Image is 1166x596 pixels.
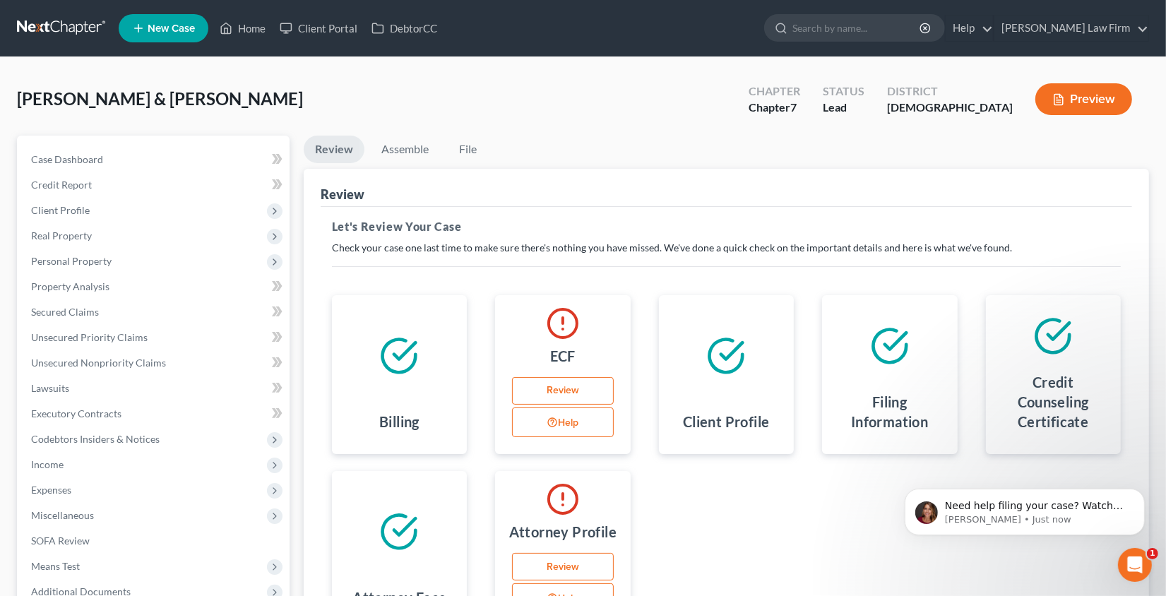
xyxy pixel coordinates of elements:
[61,41,243,136] span: Need help filing your case? Watch this video! Still need help? Here are two articles with instruc...
[749,83,800,100] div: Chapter
[823,83,864,100] div: Status
[1118,548,1152,582] iframe: Intercom live chat
[61,54,244,67] p: Message from Katie, sent Just now
[370,136,440,163] a: Assemble
[512,553,613,581] a: Review
[994,16,1148,41] a: [PERSON_NAME] Law Firm
[20,401,290,427] a: Executory Contracts
[31,484,71,496] span: Expenses
[512,407,619,440] div: Help
[823,100,864,116] div: Lead
[512,377,613,405] a: Review
[884,459,1166,558] iframe: Intercom notifications message
[887,100,1013,116] div: [DEMOGRAPHIC_DATA]
[364,16,444,41] a: DebtorCC
[887,83,1013,100] div: District
[550,346,576,366] h4: ECF
[31,535,90,547] span: SOFA Review
[31,357,166,369] span: Unsecured Nonpriority Claims
[31,179,92,191] span: Credit Report
[321,186,364,203] div: Review
[20,147,290,172] a: Case Dashboard
[749,100,800,116] div: Chapter
[1147,548,1158,559] span: 1
[31,458,64,470] span: Income
[509,522,617,542] h4: Attorney Profile
[997,372,1110,431] h4: Credit Counseling Certificate
[792,15,922,41] input: Search by name...
[31,560,80,572] span: Means Test
[31,509,94,521] span: Miscellaneous
[683,412,770,431] h4: Client Profile
[20,172,290,198] a: Credit Report
[31,230,92,242] span: Real Property
[379,412,420,431] h4: Billing
[20,274,290,299] a: Property Analysis
[31,433,160,445] span: Codebtors Insiders & Notices
[31,255,112,267] span: Personal Property
[304,136,364,163] a: Review
[833,392,946,431] h4: Filing Information
[17,88,303,109] span: [PERSON_NAME] & [PERSON_NAME]
[20,299,290,325] a: Secured Claims
[446,136,491,163] a: File
[332,218,1121,235] h5: Let's Review Your Case
[31,280,109,292] span: Property Analysis
[332,241,1121,255] p: Check your case one last time to make sure there's nothing you have missed. We've done a quick ch...
[20,325,290,350] a: Unsecured Priority Claims
[31,382,69,394] span: Lawsuits
[31,306,99,318] span: Secured Claims
[790,100,797,114] span: 7
[20,376,290,401] a: Lawsuits
[20,350,290,376] a: Unsecured Nonpriority Claims
[273,16,364,41] a: Client Portal
[31,153,103,165] span: Case Dashboard
[1035,83,1132,115] button: Preview
[31,204,90,216] span: Client Profile
[31,407,121,419] span: Executory Contracts
[512,407,613,437] button: Help
[148,23,195,34] span: New Case
[31,331,148,343] span: Unsecured Priority Claims
[213,16,273,41] a: Home
[946,16,993,41] a: Help
[20,528,290,554] a: SOFA Review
